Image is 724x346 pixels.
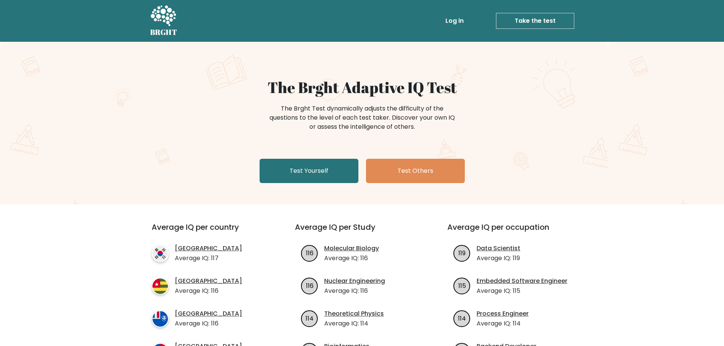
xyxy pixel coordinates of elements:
text: 115 [458,281,466,290]
p: Average IQ: 114 [324,319,384,328]
a: Process Engineer [477,309,529,318]
h5: BRGHT [150,28,177,37]
a: Log in [442,13,467,28]
p: Average IQ: 119 [477,254,520,263]
h1: The Brght Adaptive IQ Test [177,78,548,96]
a: BRGHT [150,3,177,39]
h3: Average IQ per occupation [447,223,581,241]
h3: Average IQ per Study [295,223,429,241]
img: country [152,278,169,295]
p: Average IQ: 116 [175,319,242,328]
h3: Average IQ per country [152,223,268,241]
p: Average IQ: 116 [175,286,242,295]
a: Data Scientist [477,244,520,253]
a: [GEOGRAPHIC_DATA] [175,309,242,318]
a: Test Others [366,159,465,183]
a: Embedded Software Engineer [477,276,567,286]
p: Average IQ: 117 [175,254,242,263]
a: Take the test [496,13,574,29]
text: 119 [458,248,466,257]
img: country [152,245,169,262]
text: 114 [306,314,314,322]
a: Molecular Biology [324,244,379,253]
p: Average IQ: 116 [324,254,379,263]
text: 116 [306,248,314,257]
div: The Brght Test dynamically adjusts the difficulty of the questions to the level of each test take... [267,104,457,131]
text: 116 [306,281,314,290]
p: Average IQ: 114 [477,319,529,328]
a: [GEOGRAPHIC_DATA] [175,244,242,253]
a: Theoretical Physics [324,309,384,318]
p: Average IQ: 115 [477,286,567,295]
img: country [152,310,169,327]
a: [GEOGRAPHIC_DATA] [175,276,242,286]
text: 114 [458,314,466,322]
a: Nuclear Engineering [324,276,385,286]
a: Test Yourself [260,159,358,183]
p: Average IQ: 116 [324,286,385,295]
